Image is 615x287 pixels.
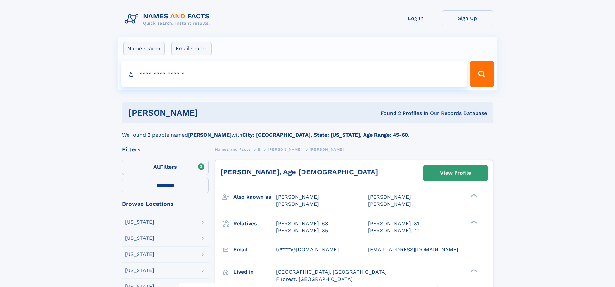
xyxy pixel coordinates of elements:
[258,145,261,153] a: B
[122,160,209,175] label: Filters
[268,145,302,153] a: [PERSON_NAME]
[242,132,408,138] b: City: [GEOGRAPHIC_DATA], State: [US_STATE], Age Range: 45-60
[276,227,328,234] a: [PERSON_NAME], 85
[123,42,165,55] label: Name search
[368,220,419,227] a: [PERSON_NAME], 81
[470,61,494,87] button: Search Button
[122,201,209,207] div: Browse Locations
[122,10,215,28] img: Logo Names and Facts
[125,236,154,241] div: [US_STATE]
[233,192,276,203] h3: Also known as
[368,227,420,234] a: [PERSON_NAME], 70
[276,201,319,207] span: [PERSON_NAME]
[276,269,387,275] span: [GEOGRAPHIC_DATA], [GEOGRAPHIC_DATA]
[469,220,477,224] div: ❯
[276,276,353,282] span: Fircrest, [GEOGRAPHIC_DATA]
[153,164,160,170] span: All
[121,61,467,87] input: search input
[310,147,344,152] span: [PERSON_NAME]
[469,268,477,272] div: ❯
[125,252,154,257] div: [US_STATE]
[442,10,493,26] a: Sign Up
[276,220,328,227] a: [PERSON_NAME], 63
[368,201,411,207] span: [PERSON_NAME]
[125,219,154,225] div: [US_STATE]
[440,166,471,181] div: View Profile
[188,132,231,138] b: [PERSON_NAME]
[171,42,212,55] label: Email search
[233,218,276,229] h3: Relatives
[233,244,276,255] h3: Email
[122,147,209,152] div: Filters
[368,247,458,253] span: [EMAIL_ADDRESS][DOMAIN_NAME]
[258,147,261,152] span: B
[220,168,378,176] a: [PERSON_NAME], Age [DEMOGRAPHIC_DATA]
[424,165,487,181] a: View Profile
[128,109,289,117] h1: [PERSON_NAME]
[233,267,276,278] h3: Lived in
[276,194,319,200] span: [PERSON_NAME]
[390,10,442,26] a: Log In
[268,147,302,152] span: [PERSON_NAME]
[122,123,493,139] div: We found 2 people named with .
[215,145,251,153] a: Names and Facts
[289,110,487,117] div: Found 2 Profiles In Our Records Database
[125,268,154,273] div: [US_STATE]
[469,193,477,198] div: ❯
[368,194,411,200] span: [PERSON_NAME]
